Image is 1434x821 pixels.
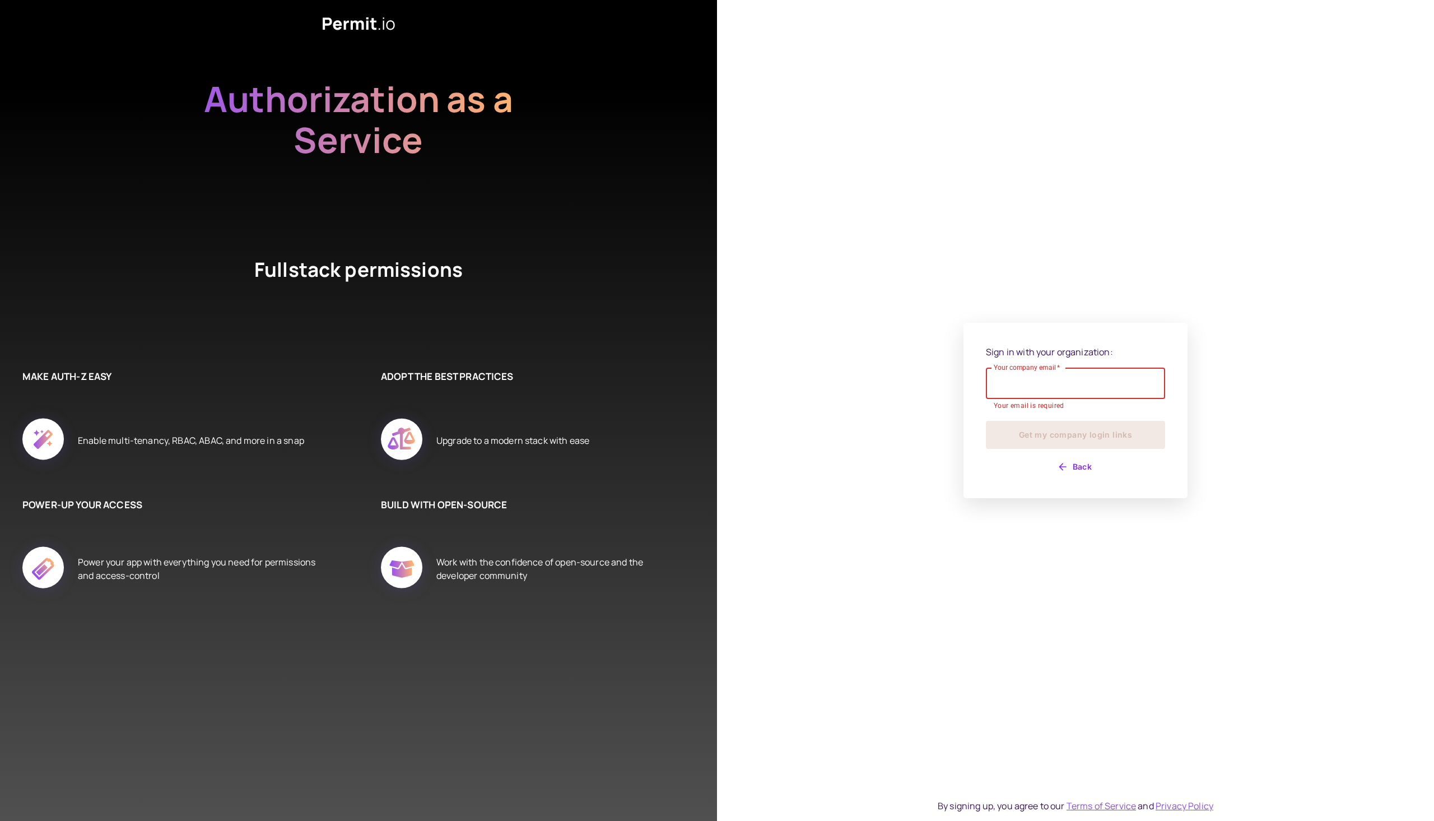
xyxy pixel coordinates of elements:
a: Privacy Policy [1156,800,1213,812]
button: Get my company login links [986,421,1165,449]
div: Upgrade to a modern stack with ease [436,406,589,475]
div: By signing up, you agree to our and [938,799,1213,813]
h6: BUILD WITH OPEN-SOURCE [381,498,683,512]
div: Work with the confidence of open-source and the developer community [436,534,683,604]
p: Your email is required [994,401,1157,412]
div: Power your app with everything you need for permissions and access-control [78,534,325,604]
h2: Authorization as a Service [168,78,549,201]
label: Your company email [994,363,1060,372]
a: Terms of Service [1067,800,1136,812]
h6: ADOPT THE BEST PRACTICES [381,369,683,384]
keeper-lock: Open Keeper Popup [1144,377,1157,390]
h4: Fullstack permissions [213,256,504,324]
div: Enable multi-tenancy, RBAC, ABAC, and more in a snap [78,406,304,475]
h6: MAKE AUTH-Z EASY [22,369,325,384]
h6: POWER-UP YOUR ACCESS [22,498,325,512]
p: Sign in with your organization: [986,345,1165,359]
button: Back [986,458,1165,476]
